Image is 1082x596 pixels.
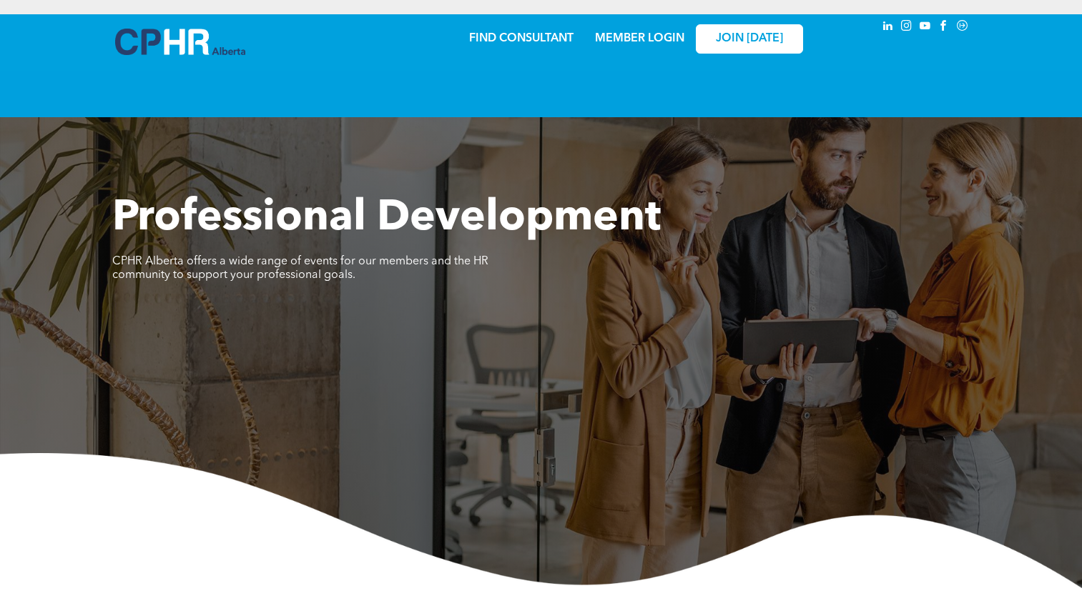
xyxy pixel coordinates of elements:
[112,197,661,240] span: Professional Development
[469,33,574,44] a: FIND CONSULTANT
[716,32,783,46] span: JOIN [DATE]
[115,29,245,55] img: A blue and white logo for cp alberta
[880,18,896,37] a: linkedin
[955,18,970,37] a: Social network
[918,18,933,37] a: youtube
[936,18,952,37] a: facebook
[696,24,803,54] a: JOIN [DATE]
[899,18,915,37] a: instagram
[595,33,684,44] a: MEMBER LOGIN
[112,256,488,281] span: CPHR Alberta offers a wide range of events for our members and the HR community to support your p...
